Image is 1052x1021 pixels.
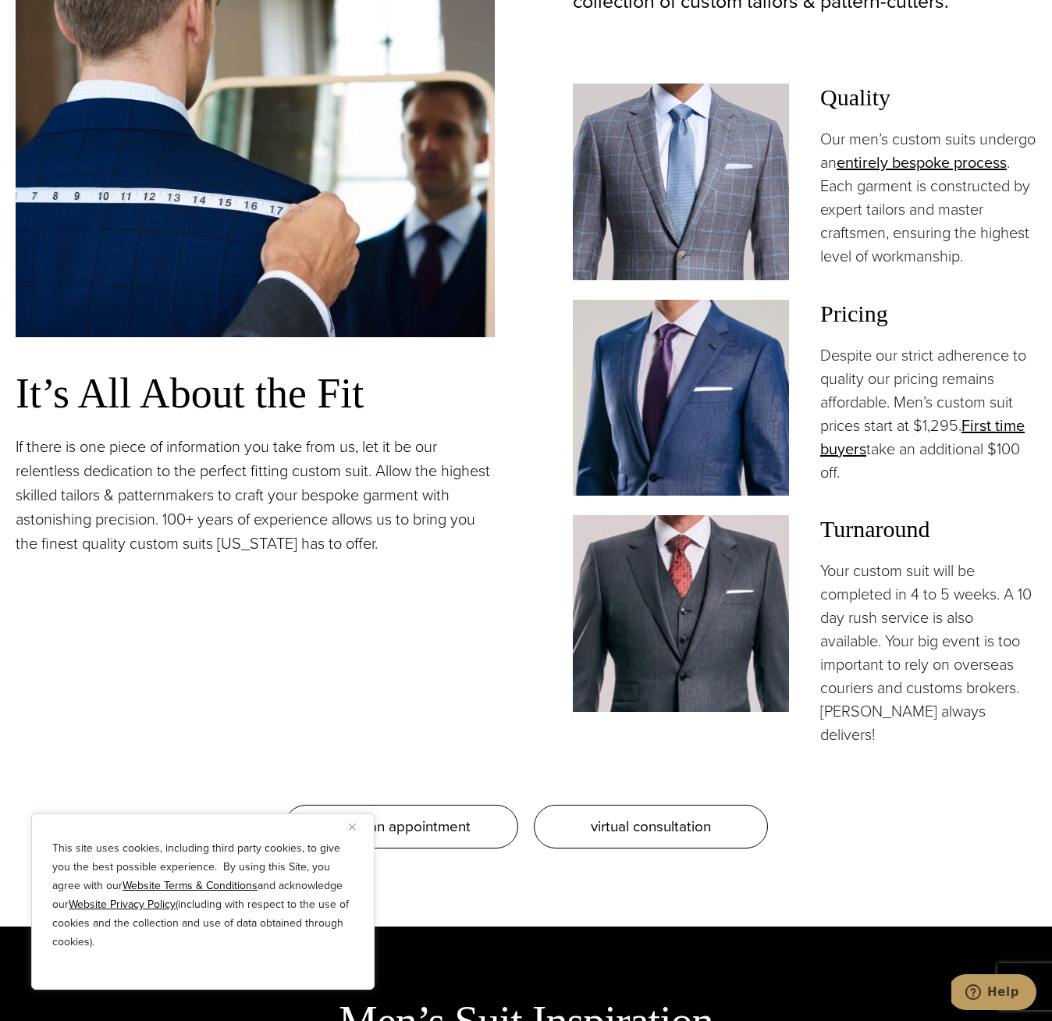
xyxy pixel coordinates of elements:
a: book an appointment [284,805,518,848]
h3: Pricing [820,300,1036,328]
img: Client in vested charcoal bespoke suit with white shirt and red patterned tie. [573,515,789,712]
a: First time buyers [820,414,1025,461]
h3: It’s All About the Fit [16,368,495,419]
p: Despite our strict adherence to quality our pricing remains affordable. Men’s custom suit prices ... [820,343,1036,484]
p: If there is one piece of information you take from us, let it be our relentless dedication to the... [16,435,495,556]
p: Our men’s custom suits undergo an . Each garment is constructed by expert tailors and master craf... [820,127,1036,268]
img: Client in blue solid custom made suit with white shirt and navy tie. Fabric by Scabal. [573,300,789,496]
button: Close [349,817,368,836]
h3: Turnaround [820,515,1036,543]
h3: Quality [820,84,1036,112]
a: Website Terms & Conditions [123,877,258,894]
img: Client in Zegna grey windowpane bespoke suit with white shirt and light blue tie. [573,84,789,280]
a: virtual consultation [534,805,768,848]
a: Website Privacy Policy [69,896,176,912]
iframe: Opens a widget where you can chat to one of our agents [951,974,1036,1013]
a: entirely bespoke process [837,151,1007,174]
p: This site uses cookies, including third party cookies, to give you the best possible experience. ... [52,839,354,952]
span: book an appointment [332,815,471,838]
p: Your custom suit will be completed in 4 to 5 weeks. A 10 day rush service is also available. Your... [820,559,1036,746]
span: virtual consultation [591,815,711,838]
img: Close [349,824,356,831]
